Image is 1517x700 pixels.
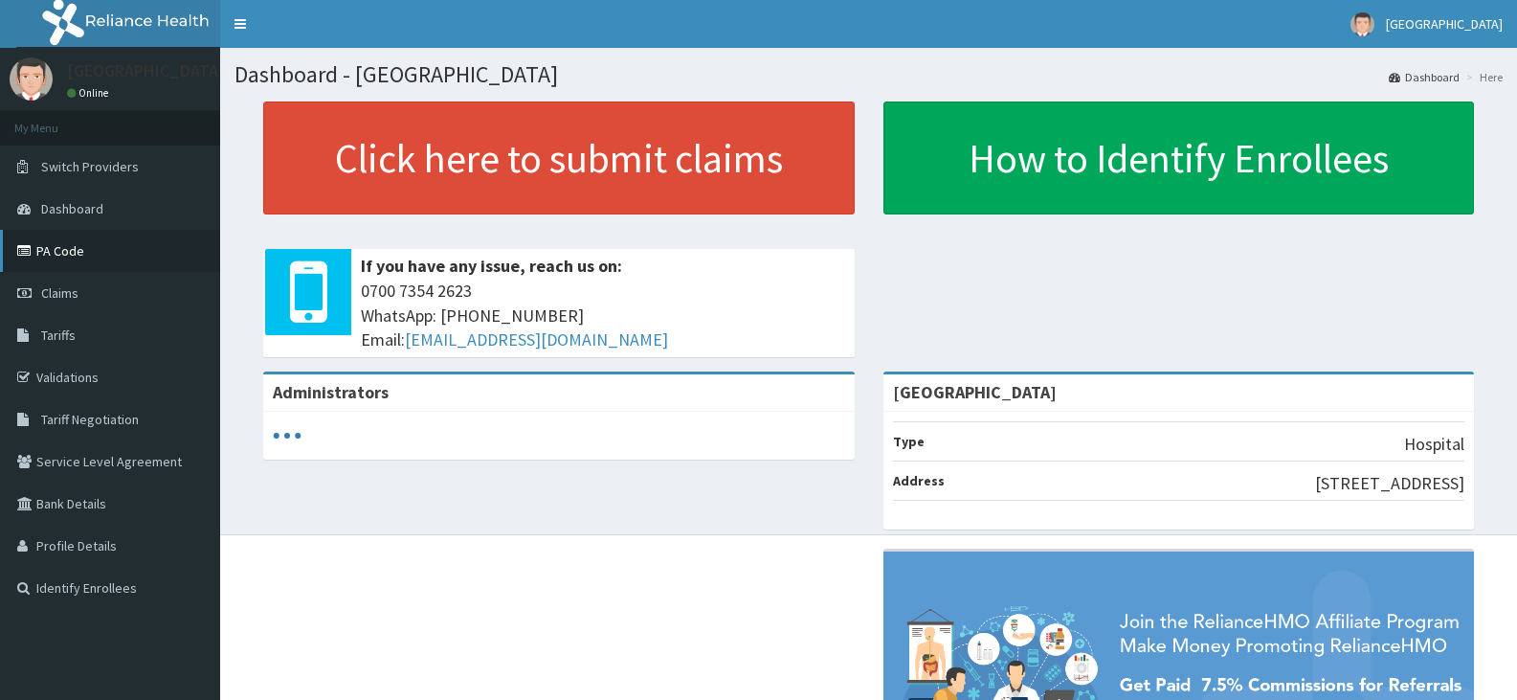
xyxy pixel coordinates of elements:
a: Click here to submit claims [263,102,855,215]
img: User Image [10,57,53,101]
b: If you have any issue, reach us on: [361,255,622,277]
span: Dashboard [41,200,103,217]
a: Online [67,86,113,100]
a: How to Identify Enrollees [883,102,1475,215]
b: Type [893,433,925,450]
a: Dashboard [1389,69,1460,85]
span: Switch Providers [41,158,139,175]
span: Tariff Negotiation [41,411,139,428]
svg: audio-loading [273,421,301,450]
span: [GEOGRAPHIC_DATA] [1386,15,1503,33]
p: [STREET_ADDRESS] [1315,471,1464,496]
b: Address [893,472,945,489]
span: Claims [41,284,78,302]
span: 0700 7354 2623 WhatsApp: [PHONE_NUMBER] Email: [361,279,845,352]
strong: [GEOGRAPHIC_DATA] [893,381,1057,403]
p: Hospital [1404,432,1464,457]
span: Tariffs [41,327,76,344]
a: [EMAIL_ADDRESS][DOMAIN_NAME] [405,328,668,350]
h1: Dashboard - [GEOGRAPHIC_DATA] [234,62,1503,87]
b: Administrators [273,381,389,403]
img: User Image [1350,12,1374,36]
li: Here [1461,69,1503,85]
p: [GEOGRAPHIC_DATA] [67,62,225,79]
